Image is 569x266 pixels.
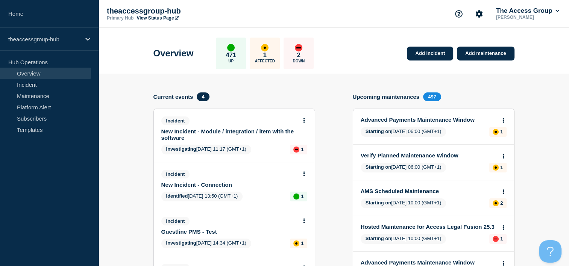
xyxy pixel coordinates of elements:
[493,200,499,206] div: affected
[361,224,496,230] a: Hosted Maintenance for Access Legal Fusion 25.3
[107,7,257,15] p: theaccessgroup-hub
[295,44,302,51] div: down
[161,116,190,125] span: Incident
[161,239,251,248] span: [DATE] 14:34 (GMT+1)
[161,192,243,201] span: [DATE] 13:50 (GMT+1)
[263,51,267,59] p: 1
[423,92,441,101] span: 497
[493,236,499,242] div: down
[166,193,188,199] span: Identified
[255,59,275,63] p: Affected
[293,59,305,63] p: Down
[301,147,303,152] p: 1
[500,236,503,242] p: 1
[301,193,303,199] p: 1
[539,240,561,263] iframe: Help Scout Beacon - Open
[366,128,391,134] span: Starting on
[293,240,299,246] div: affected
[197,92,209,101] span: 4
[107,15,134,21] p: Primary Hub
[361,163,446,172] span: [DATE] 06:00 (GMT+1)
[361,188,496,194] a: AMS Scheduled Maintenance
[166,146,196,152] span: Investigating
[366,164,391,170] span: Starting on
[500,165,503,170] p: 1
[457,47,514,60] a: Add maintenance
[366,236,391,241] span: Starting on
[153,48,194,59] h1: Overview
[153,94,193,100] h4: Current events
[228,59,234,63] p: Up
[293,193,299,199] div: up
[366,200,391,206] span: Starting on
[451,6,467,22] button: Support
[161,228,297,235] a: Guestline PMS - Test
[161,170,190,178] span: Incident
[500,200,503,206] p: 2
[161,217,190,225] span: Incident
[297,51,300,59] p: 2
[161,128,297,141] a: New Incident - Module / integration / item with the software
[493,165,499,171] div: affected
[361,127,446,137] span: [DATE] 06:00 (GMT+1)
[361,234,446,244] span: [DATE] 10:00 (GMT+1)
[361,198,446,208] span: [DATE] 10:00 (GMT+1)
[361,259,496,266] a: Advanced Payments Maintenance Window
[353,94,420,100] h4: Upcoming maintenances
[500,129,503,135] p: 1
[495,15,561,20] p: [PERSON_NAME]
[361,116,496,123] a: Advanced Payments Maintenance Window
[166,240,196,246] span: Investigating
[161,145,251,154] span: [DATE] 11:17 (GMT+1)
[8,36,80,42] p: theaccessgroup-hub
[471,6,487,22] button: Account settings
[361,152,496,159] a: Verify Planned Maintenance Window
[407,47,453,60] a: Add incident
[261,44,269,51] div: affected
[227,44,235,51] div: up
[137,15,178,21] a: View Status Page
[161,181,297,188] a: New Incident - Connection
[301,240,303,246] p: 1
[293,147,299,153] div: down
[495,7,561,15] button: The Access Group
[493,129,499,135] div: affected
[226,51,236,59] p: 471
